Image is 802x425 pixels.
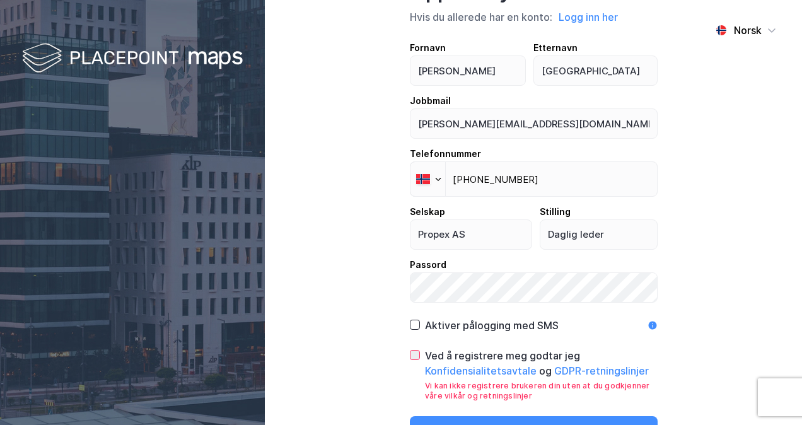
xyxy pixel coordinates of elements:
div: Hvis du allerede har en konto: [410,9,658,25]
div: Stilling [540,204,658,219]
div: Vi kan ikke registrere brukeren din uten at du godkjenner våre vilkår og retningslinjer [425,381,658,401]
div: Selskap [410,204,532,219]
div: Jobbmail [410,93,658,108]
div: Aktiver pålogging med SMS [425,318,559,333]
div: Norsk [734,23,762,38]
div: Fornavn [410,40,526,55]
div: Kontrollprogram for chat [739,364,802,425]
img: logo-white.f07954bde2210d2a523dddb988cd2aa7.svg [22,40,243,78]
div: Etternavn [533,40,658,55]
div: Ved å registrere meg godtar jeg og [425,348,658,378]
div: Norway: + 47 [410,162,445,196]
input: Telefonnummer [410,161,658,197]
div: Telefonnummer [410,146,658,161]
iframe: Chat Widget [739,364,802,425]
button: Logg inn her [555,9,622,25]
div: Passord [410,257,658,272]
